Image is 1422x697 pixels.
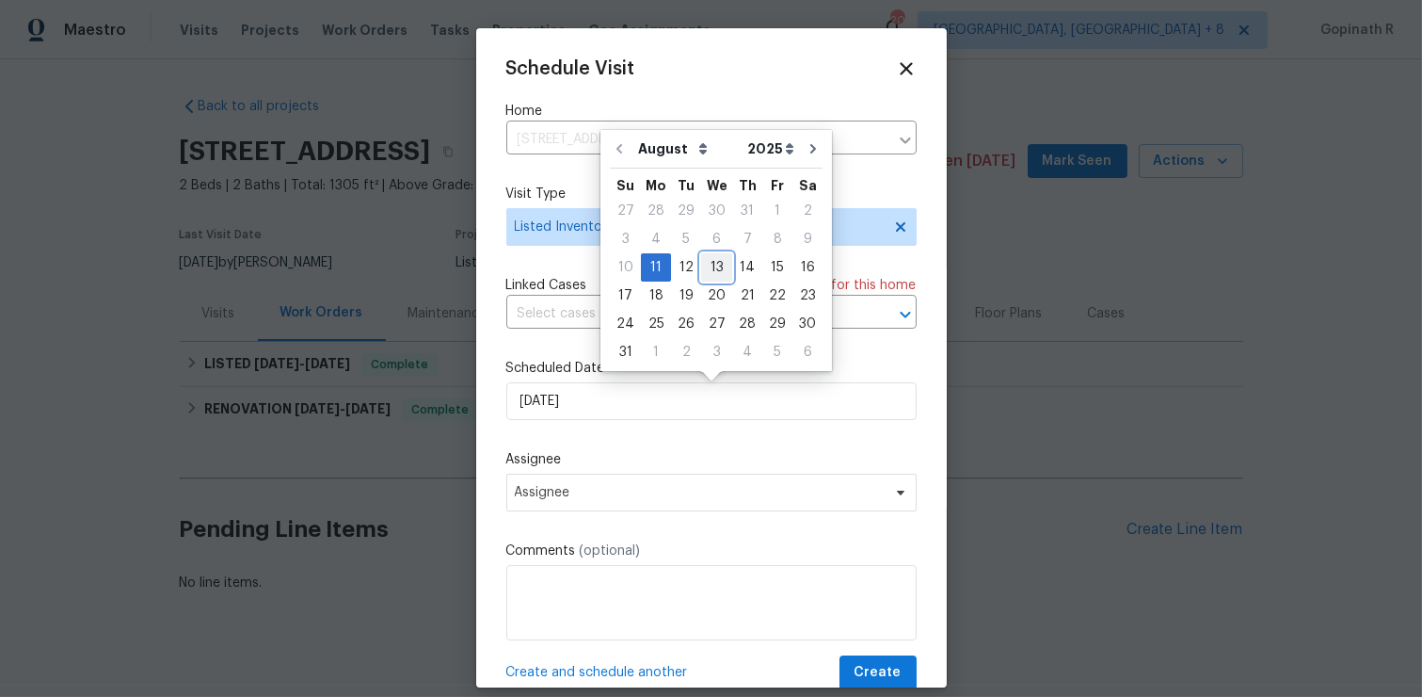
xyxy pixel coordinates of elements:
[641,226,671,252] div: 4
[610,253,641,282] div: Sun Aug 10 2025
[701,338,732,366] div: Wed Sep 03 2025
[506,276,587,295] span: Linked Cases
[610,226,641,252] div: 3
[732,197,762,225] div: Thu Jul 31 2025
[701,198,732,224] div: 30
[701,225,732,253] div: Wed Aug 06 2025
[633,135,743,163] select: Month
[515,485,884,500] span: Assignee
[701,253,732,282] div: Wed Aug 13 2025
[701,226,732,252] div: 6
[855,661,902,685] span: Create
[506,542,917,560] label: Comments
[671,283,701,309] div: 19
[762,339,792,365] div: 5
[671,310,701,338] div: Tue Aug 26 2025
[506,359,917,378] label: Scheduled Date
[732,253,762,282] div: Thu Aug 14 2025
[799,179,817,192] abbr: Saturday
[792,253,823,282] div: Sat Aug 16 2025
[732,310,762,338] div: Thu Aug 28 2025
[792,283,823,309] div: 23
[701,254,732,281] div: 13
[701,282,732,310] div: Wed Aug 20 2025
[646,179,666,192] abbr: Monday
[610,338,641,366] div: Sun Aug 31 2025
[506,102,917,121] label: Home
[792,338,823,366] div: Sat Sep 06 2025
[739,179,757,192] abbr: Thursday
[641,225,671,253] div: Mon Aug 04 2025
[762,197,792,225] div: Fri Aug 01 2025
[732,198,762,224] div: 31
[610,311,641,337] div: 24
[701,339,732,365] div: 3
[732,226,762,252] div: 7
[792,254,823,281] div: 16
[641,338,671,366] div: Mon Sep 01 2025
[641,283,671,309] div: 18
[732,311,762,337] div: 28
[771,179,784,192] abbr: Friday
[671,282,701,310] div: Tue Aug 19 2025
[792,197,823,225] div: Sat Aug 02 2025
[707,179,727,192] abbr: Wednesday
[610,198,641,224] div: 27
[610,339,641,365] div: 31
[515,218,881,236] span: Listed Inventory Diagnostic
[671,338,701,366] div: Tue Sep 02 2025
[762,198,792,224] div: 1
[762,338,792,366] div: Fri Sep 05 2025
[580,544,641,558] span: (optional)
[792,226,823,252] div: 9
[641,282,671,310] div: Mon Aug 18 2025
[732,225,762,253] div: Thu Aug 07 2025
[762,225,792,253] div: Fri Aug 08 2025
[839,656,917,690] button: Create
[671,339,701,365] div: 2
[896,58,917,79] span: Close
[641,254,671,281] div: 11
[671,253,701,282] div: Tue Aug 12 2025
[762,282,792,310] div: Fri Aug 22 2025
[671,198,701,224] div: 29
[616,179,634,192] abbr: Sunday
[732,338,762,366] div: Thu Sep 04 2025
[641,253,671,282] div: Mon Aug 11 2025
[671,254,701,281] div: 12
[671,197,701,225] div: Tue Jul 29 2025
[506,185,917,203] label: Visit Type
[762,226,792,252] div: 8
[610,225,641,253] div: Sun Aug 03 2025
[732,283,762,309] div: 21
[641,197,671,225] div: Mon Jul 28 2025
[732,254,762,281] div: 14
[762,283,792,309] div: 22
[762,254,792,281] div: 15
[605,130,633,168] button: Go to previous month
[701,310,732,338] div: Wed Aug 27 2025
[792,311,823,337] div: 30
[610,283,641,309] div: 17
[892,301,919,328] button: Open
[506,663,688,682] span: Create and schedule another
[743,135,799,163] select: Year
[762,310,792,338] div: Fri Aug 29 2025
[641,310,671,338] div: Mon Aug 25 2025
[792,225,823,253] div: Sat Aug 09 2025
[762,311,792,337] div: 29
[641,311,671,337] div: 25
[610,254,641,281] div: 10
[641,198,671,224] div: 28
[799,130,827,168] button: Go to next month
[671,226,701,252] div: 5
[792,282,823,310] div: Sat Aug 23 2025
[701,197,732,225] div: Wed Jul 30 2025
[506,450,917,469] label: Assignee
[792,310,823,338] div: Sat Aug 30 2025
[671,311,701,337] div: 26
[701,283,732,309] div: 20
[506,300,864,329] input: Select cases
[678,179,695,192] abbr: Tuesday
[792,339,823,365] div: 6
